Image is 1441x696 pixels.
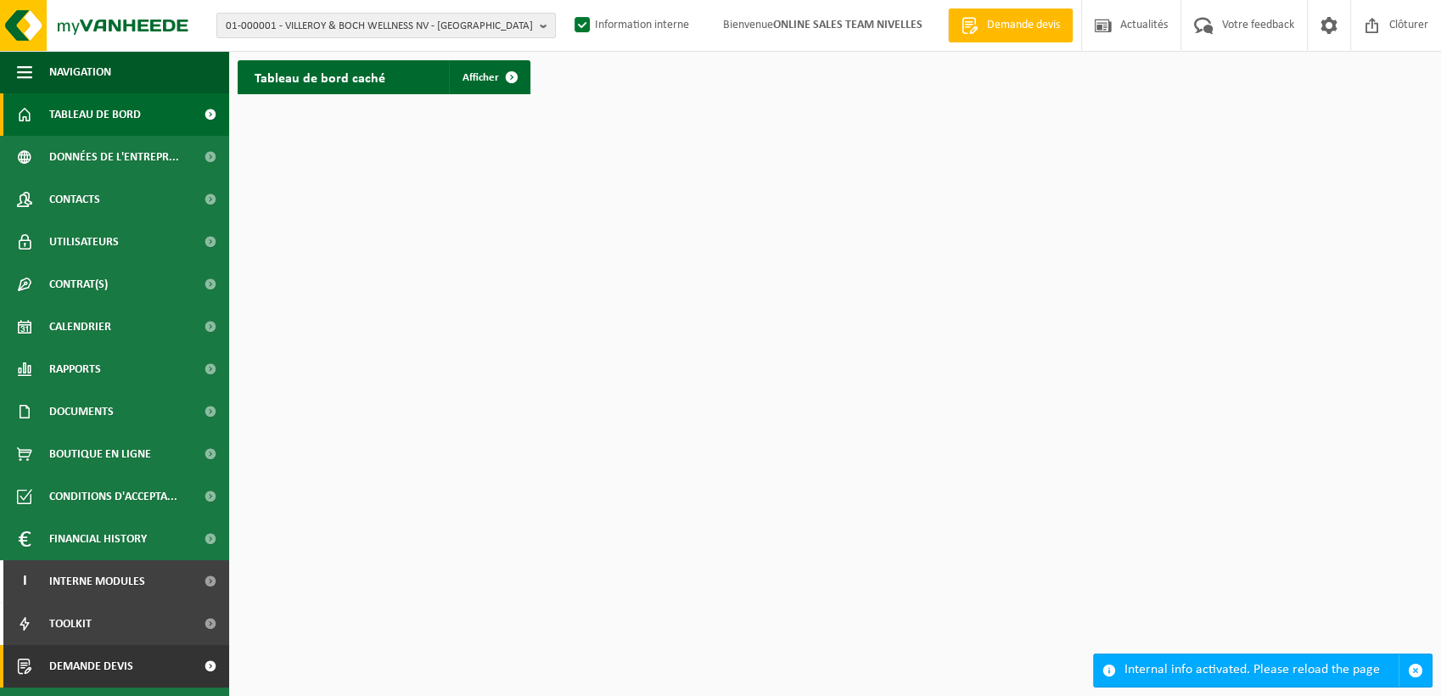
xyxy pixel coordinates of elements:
[983,17,1064,34] span: Demande devis
[463,72,499,83] span: Afficher
[238,60,402,93] h2: Tableau de bord caché
[49,560,145,603] span: Interne modules
[49,348,101,390] span: Rapports
[49,433,151,475] span: Boutique en ligne
[49,603,92,645] span: Toolkit
[49,51,111,93] span: Navigation
[49,475,177,518] span: Conditions d'accepta...
[49,306,111,348] span: Calendrier
[216,13,556,38] button: 01-000001 - VILLEROY & BOCH WELLNESS NV - [GEOGRAPHIC_DATA]
[49,178,100,221] span: Contacts
[1124,654,1399,687] div: Internal info activated. Please reload the page
[773,19,922,31] strong: ONLINE SALES TEAM NIVELLES
[17,560,32,603] span: I
[449,60,529,94] a: Afficher
[49,645,133,688] span: Demande devis
[49,221,119,263] span: Utilisateurs
[49,136,179,178] span: Données de l'entrepr...
[49,390,114,433] span: Documents
[226,14,533,39] span: 01-000001 - VILLEROY & BOCH WELLNESS NV - [GEOGRAPHIC_DATA]
[948,8,1073,42] a: Demande devis
[49,93,141,136] span: Tableau de bord
[49,518,147,560] span: Financial History
[571,13,689,38] label: Information interne
[49,263,108,306] span: Contrat(s)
